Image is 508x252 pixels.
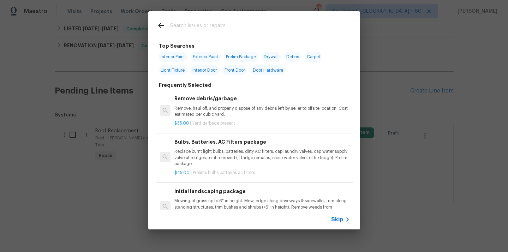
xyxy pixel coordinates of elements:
[174,106,349,118] p: Remove, haul off, and properly dispose of any debris left by seller to offsite location. Cost est...
[174,170,190,175] span: $45.00
[174,170,349,176] p: |
[193,170,255,175] span: Prelims bulbs batteries ac filters
[174,187,349,195] h6: Initial landscaping package
[174,121,189,125] span: $35.00
[284,52,301,62] span: Debris
[174,138,349,146] h6: Bulbs, Batteries, AC Filters package
[305,52,322,62] span: Carpet
[174,120,349,126] p: |
[159,65,187,75] span: Light Fixture
[222,65,247,75] span: Front Door
[224,52,258,62] span: Prelim Package
[174,198,349,216] p: Mowing of grass up to 6" in height. Mow, edge along driveways & sidewalks, trim along standing st...
[190,65,219,75] span: Interior Door
[174,95,349,102] h6: Remove debris/garbage
[159,81,211,89] h6: Frequently Selected
[159,52,187,62] span: Interior Paint
[159,42,195,50] h6: Top Searches
[191,52,220,62] span: Exterior Paint
[331,216,343,223] span: Skip
[192,121,235,125] span: Yard garbage present
[174,149,349,167] p: Replace burnt light bulbs, batteries, dirty AC filters, cap laundry valves, cap water supply valv...
[262,52,281,62] span: Drywall
[170,21,320,32] input: Search issues or repairs
[251,65,285,75] span: Door Hardware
